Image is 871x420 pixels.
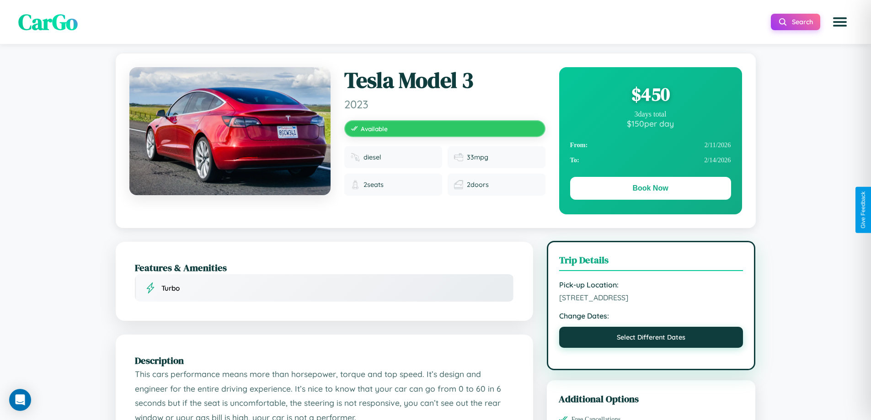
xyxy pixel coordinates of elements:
[570,82,731,106] div: $ 450
[559,392,744,405] h3: Additional Options
[570,141,588,149] strong: From:
[570,177,731,200] button: Book Now
[570,156,579,164] strong: To:
[351,153,360,162] img: Fuel type
[570,110,731,118] div: 3 days total
[570,138,731,153] div: 2 / 11 / 2026
[559,280,743,289] strong: Pick-up Location:
[363,153,381,161] span: diesel
[135,261,514,274] h2: Features & Amenities
[129,67,331,195] img: Tesla Model 3 2023
[559,293,743,302] span: [STREET_ADDRESS]
[860,191,866,229] div: Give Feedback
[454,180,463,189] img: Doors
[827,9,853,35] button: Open menu
[570,153,731,168] div: 2 / 14 / 2026
[454,153,463,162] img: Fuel efficiency
[361,125,388,133] span: Available
[351,180,360,189] img: Seats
[135,354,514,367] h2: Description
[467,181,489,189] span: 2 doors
[559,253,743,271] h3: Trip Details
[792,18,813,26] span: Search
[559,311,743,320] strong: Change Dates:
[161,284,180,292] span: Turbo
[559,327,743,348] button: Select Different Dates
[467,153,488,161] span: 33 mpg
[344,67,545,94] h1: Tesla Model 3
[18,7,78,37] span: CarGo
[363,181,384,189] span: 2 seats
[771,14,820,30] button: Search
[344,97,545,111] span: 2023
[570,118,731,128] div: $ 150 per day
[9,389,31,411] div: Open Intercom Messenger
